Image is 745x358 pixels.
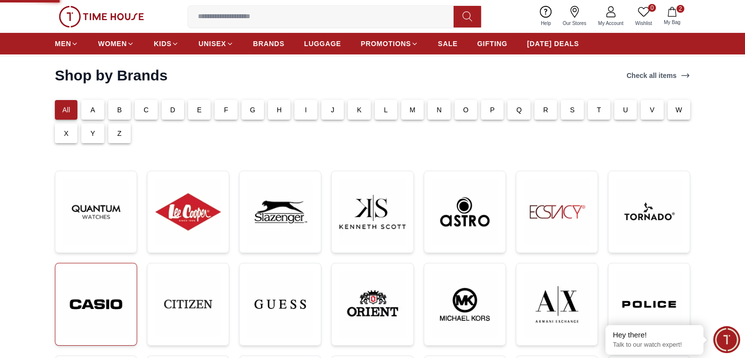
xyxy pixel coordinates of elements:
a: Help [535,4,557,29]
img: ... [616,179,682,245]
img: ... [247,179,313,245]
a: [DATE] DEALS [527,35,579,52]
a: PROMOTIONS [360,35,418,52]
span: KIDS [154,39,171,49]
a: 0Wishlist [629,4,658,29]
span: My Bag [660,19,684,26]
img: ... [63,271,129,337]
span: 2 [676,5,684,13]
p: W [675,105,682,115]
p: Q [516,105,522,115]
p: F [224,105,228,115]
p: D [170,105,175,115]
p: Talk to our watch expert! [613,341,696,349]
p: B [117,105,122,115]
img: ... [247,271,313,337]
span: Our Stores [559,20,590,27]
span: SALE [438,39,457,49]
span: UNISEX [198,39,226,49]
button: 2My Bag [658,5,686,28]
a: KIDS [154,35,179,52]
h2: Shop by Brands [55,67,168,84]
img: ... [155,179,221,245]
span: Help [537,20,555,27]
p: R [543,105,548,115]
p: V [650,105,655,115]
p: E [197,105,202,115]
span: [DATE] DEALS [527,39,579,49]
a: UNISEX [198,35,233,52]
span: Wishlist [631,20,656,27]
span: MEN [55,39,71,49]
span: PROMOTIONS [360,39,411,49]
p: T [597,105,601,115]
p: U [623,105,628,115]
img: ... [59,6,144,27]
span: GIFTING [477,39,507,49]
a: MEN [55,35,78,52]
span: My Account [594,20,627,27]
p: K [357,105,362,115]
span: BRANDS [253,39,285,49]
div: Hey there! [613,330,696,340]
a: GIFTING [477,35,507,52]
span: 0 [648,4,656,12]
p: Y [91,128,96,138]
a: SALE [438,35,457,52]
p: N [436,105,441,115]
div: Chat Widget [713,326,740,353]
a: WOMEN [98,35,134,52]
p: I [305,105,307,115]
img: ... [155,271,221,337]
p: L [384,105,388,115]
img: ... [616,271,682,337]
p: P [490,105,495,115]
a: Our Stores [557,4,592,29]
img: ... [524,179,590,245]
p: A [91,105,96,115]
span: WOMEN [98,39,127,49]
img: ... [63,179,129,245]
p: All [62,105,70,115]
img: ... [432,179,498,245]
a: LUGGAGE [304,35,341,52]
img: ... [339,271,405,337]
img: ... [524,271,590,337]
p: J [331,105,334,115]
p: O [463,105,468,115]
p: X [64,128,69,138]
a: Check all items [625,69,692,82]
p: Z [118,128,122,138]
p: M [409,105,415,115]
p: H [277,105,282,115]
span: LUGGAGE [304,39,341,49]
p: G [250,105,255,115]
p: C [144,105,148,115]
a: BRANDS [253,35,285,52]
img: ... [432,271,498,337]
p: S [570,105,575,115]
img: ... [339,179,405,245]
